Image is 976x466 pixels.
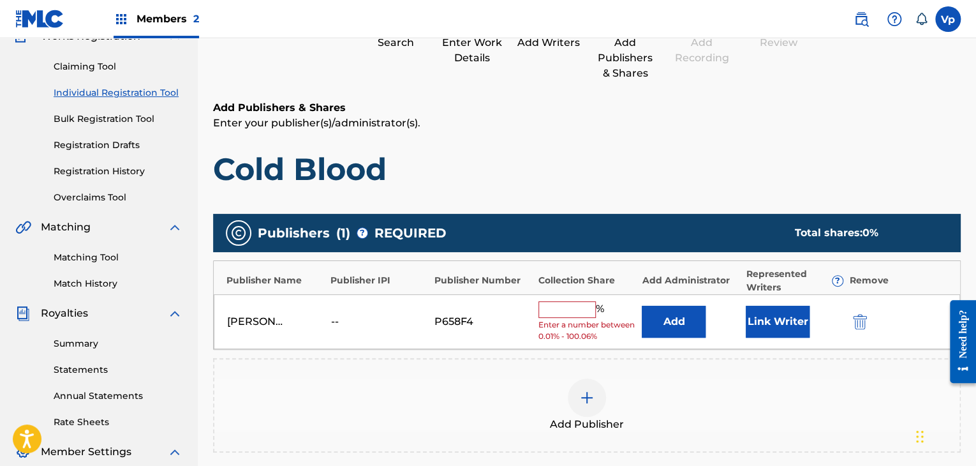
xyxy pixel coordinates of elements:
span: Royalties [41,306,88,321]
div: User Menu [935,6,961,32]
img: Matching [15,220,31,235]
img: Royalties [15,306,31,321]
span: Member Settings [41,444,131,460]
div: Publisher Name [226,274,324,287]
button: Link Writer [746,306,810,338]
iframe: Chat Widget [912,405,976,466]
img: search [854,11,869,27]
div: Publisher IPI [330,274,428,287]
span: ( 1 ) [336,223,350,243]
a: Registration History [54,165,182,178]
div: Enter Work Details [440,35,504,66]
div: Review [746,35,810,50]
a: Claiming Tool [54,60,182,73]
span: ? [357,228,367,238]
div: Notifications [915,13,928,26]
div: Help [882,6,907,32]
div: Publisher Number [434,274,532,287]
img: expand [167,220,182,235]
img: 12a2ab48e56ec057fbd8.svg [853,314,867,329]
a: Match History [54,277,182,290]
a: Summary [54,337,182,350]
a: Overclaims Tool [54,191,182,204]
div: Add Administrator [642,274,739,287]
img: Member Settings [15,444,31,460]
img: MLC Logo [15,10,64,28]
a: Public Search [848,6,874,32]
span: REQUIRED [374,223,447,243]
span: Publishers [258,223,330,243]
span: 2 [193,13,199,25]
span: Add Publisher [550,417,624,432]
div: Drag [916,417,924,456]
img: publishers [231,225,246,241]
div: Add Writers [517,35,580,50]
img: expand [167,444,182,460]
div: Search [364,35,427,50]
div: Total shares: [795,225,935,241]
span: 0 % [862,227,878,239]
div: Add Publishers & Shares [593,35,657,81]
a: Rate Sheets [54,416,182,429]
iframe: Resource Center [940,290,976,393]
a: Annual Statements [54,389,182,403]
span: Enter a number between 0.01% - 100.06% [538,319,636,342]
a: Registration Drafts [54,139,182,152]
img: add [579,390,595,405]
a: Individual Registration Tool [54,86,182,100]
div: Add Recording [670,35,734,66]
a: Statements [54,363,182,377]
button: Add [642,306,706,338]
img: Top Rightsholders [114,11,129,27]
a: Bulk Registration Tool [54,112,182,126]
span: ? [832,276,843,286]
p: Enter your publisher(s)/administrator(s). [213,116,961,131]
div: Represented Writers [746,267,843,294]
div: Remove [850,274,947,287]
h6: Add Publishers & Shares [213,100,961,116]
div: Collection Share [538,274,636,287]
img: expand [167,306,182,321]
span: Members [137,11,199,26]
img: help [887,11,902,27]
span: % [596,301,607,318]
a: Matching Tool [54,251,182,264]
span: Matching [41,220,91,235]
h1: Cold Blood [213,150,961,188]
